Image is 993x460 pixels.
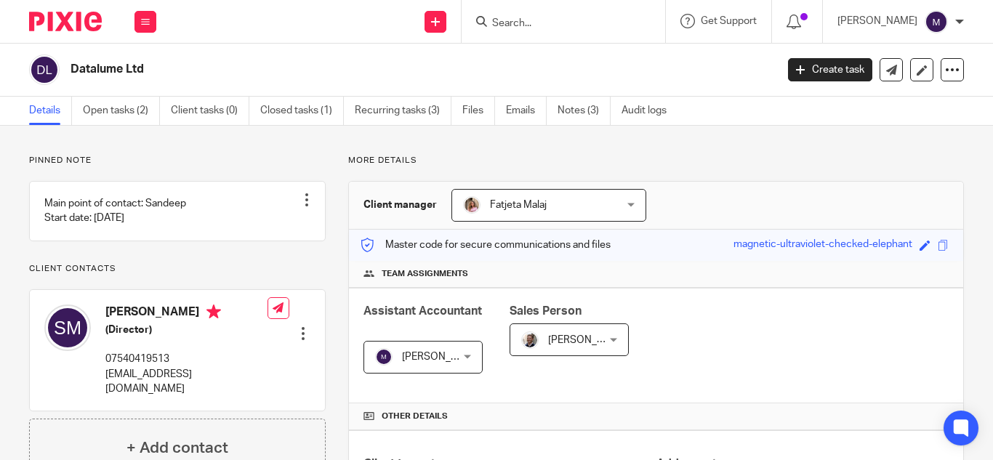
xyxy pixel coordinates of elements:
img: svg%3E [29,55,60,85]
h2: Datalume Ltd [71,62,627,77]
img: Pixie [29,12,102,31]
img: Matt%20Circle.png [521,331,539,349]
img: svg%3E [44,304,91,351]
a: Emails [506,97,547,125]
p: Master code for secure communications and files [360,238,611,252]
h4: [PERSON_NAME] [105,304,268,323]
img: MicrosoftTeams-image%20(5).png [463,196,481,214]
h3: Client manager [363,198,437,212]
p: More details [348,155,964,166]
span: Sales Person [510,305,582,317]
span: Team assignments [382,268,468,280]
input: Search [491,17,622,31]
span: [PERSON_NAME] [402,352,482,362]
a: Recurring tasks (3) [355,97,451,125]
a: Audit logs [622,97,678,125]
p: [PERSON_NAME] [837,14,917,28]
a: Open tasks (2) [83,97,160,125]
img: svg%3E [375,348,393,366]
a: Client tasks (0) [171,97,249,125]
span: [PERSON_NAME] [548,335,628,345]
p: 07540419513 [105,352,268,366]
span: Other details [382,411,448,422]
a: Details [29,97,72,125]
div: magnetic-ultraviolet-checked-elephant [733,237,912,254]
span: Get Support [701,16,757,26]
p: [EMAIL_ADDRESS][DOMAIN_NAME] [105,367,268,397]
i: Primary [206,304,221,319]
h5: (Director) [105,323,268,337]
p: Pinned note [29,155,326,166]
h4: + Add contact [126,437,228,459]
span: Assistant Accountant [363,305,482,317]
a: Closed tasks (1) [260,97,344,125]
a: Notes (3) [558,97,611,125]
img: svg%3E [925,10,948,33]
span: Fatjeta Malaj [490,200,547,210]
p: Client contacts [29,263,326,275]
a: Files [462,97,495,125]
a: Create task [788,58,872,81]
